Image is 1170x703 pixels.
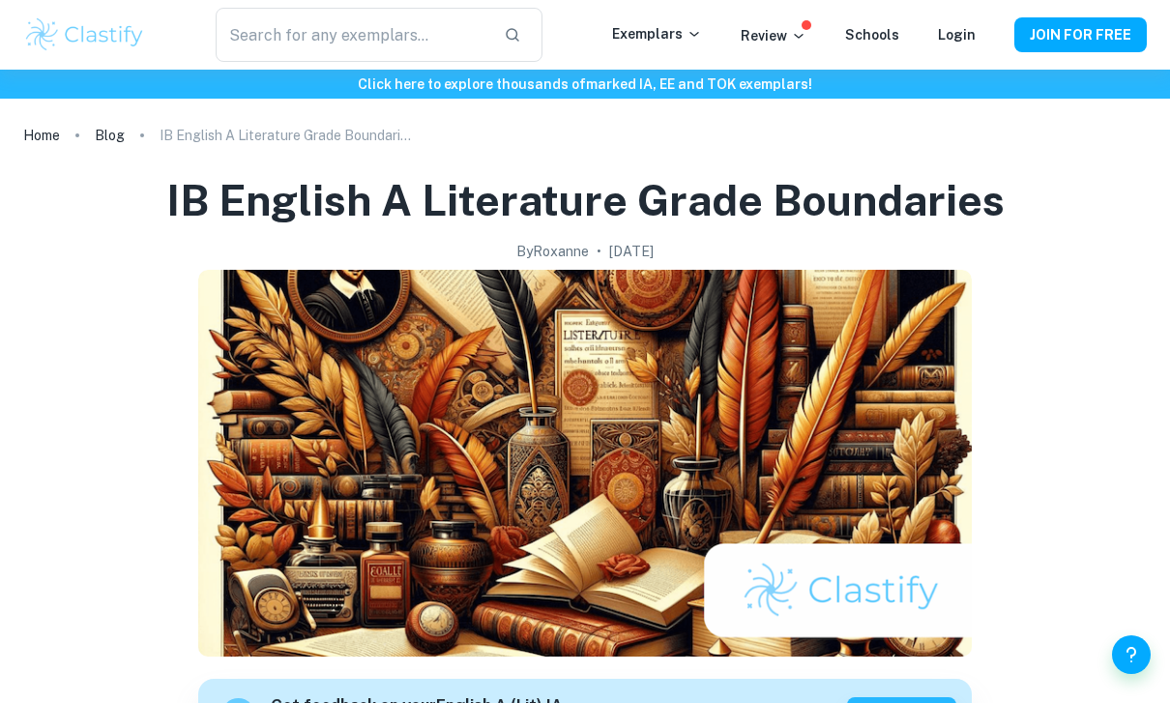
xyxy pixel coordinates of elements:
a: Home [23,122,60,149]
h2: [DATE] [609,241,654,262]
h1: IB English A Literature Grade Boundaries [166,172,1005,229]
a: Login [938,27,976,43]
p: IB English A Literature Grade Boundaries [160,125,411,146]
img: Clastify logo [23,15,146,54]
input: Search for any exemplars... [216,8,487,62]
img: IB English A Literature Grade Boundaries cover image [198,270,972,657]
p: • [597,241,601,262]
p: Exemplars [612,23,702,44]
button: Help and Feedback [1112,635,1151,674]
button: JOIN FOR FREE [1014,17,1147,52]
h2: By Roxanne [516,241,589,262]
a: Blog [95,122,125,149]
p: Review [741,25,806,46]
a: Schools [845,27,899,43]
h6: Click here to explore thousands of marked IA, EE and TOK exemplars ! [4,73,1166,95]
